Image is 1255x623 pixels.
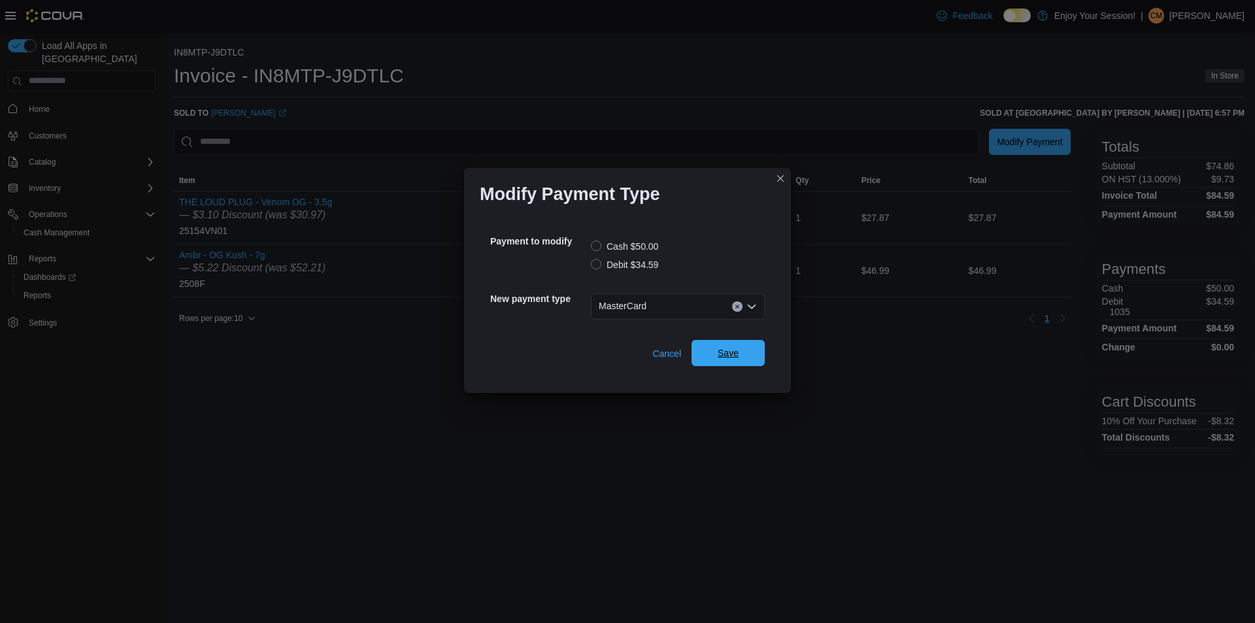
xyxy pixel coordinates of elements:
[773,171,788,186] button: Closes this modal window
[652,299,653,314] input: Accessible screen reader label
[652,347,681,360] span: Cancel
[732,301,743,312] button: Clear input
[490,286,588,312] h5: New payment type
[490,228,588,254] h5: Payment to modify
[647,341,686,367] button: Cancel
[692,340,765,366] button: Save
[591,257,658,273] label: Debit $34.59
[718,346,739,360] span: Save
[591,239,658,254] label: Cash $50.00
[599,298,646,314] span: MasterCard
[480,184,660,205] h1: Modify Payment Type
[746,301,757,312] button: Open list of options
